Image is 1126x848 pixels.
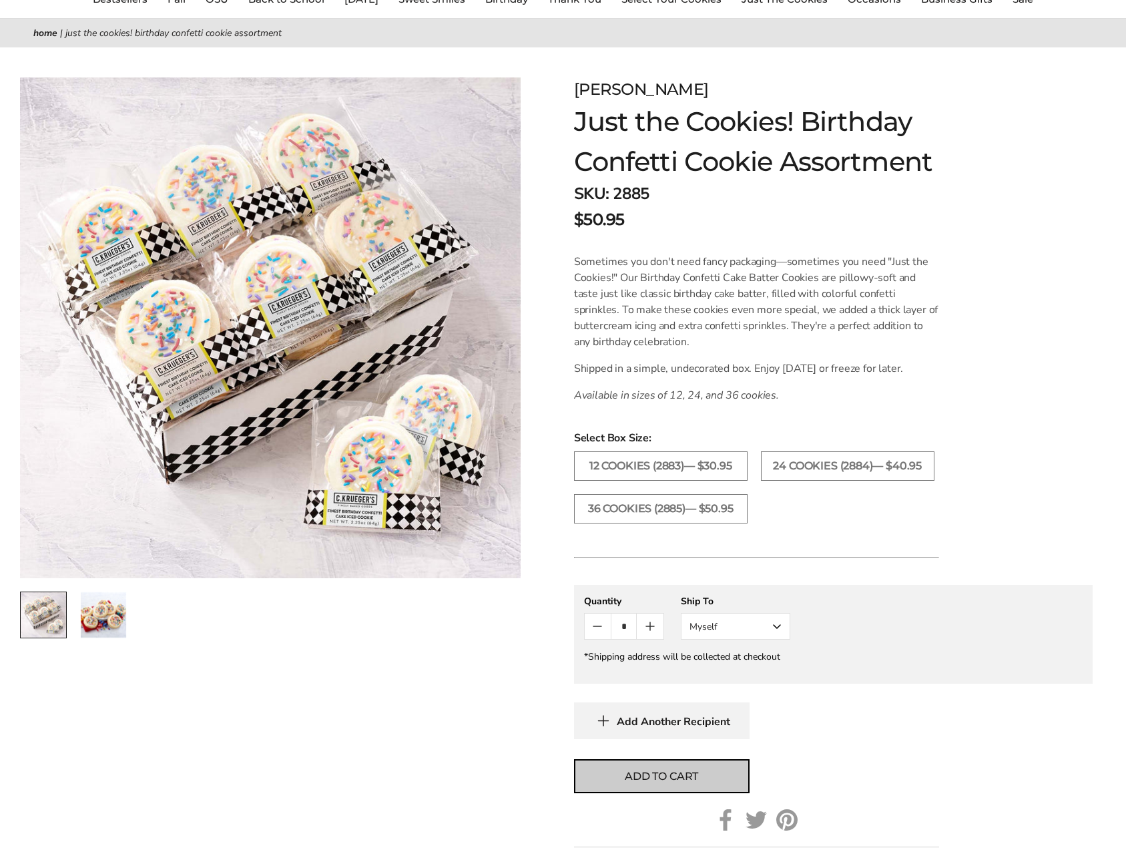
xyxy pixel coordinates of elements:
[80,592,127,638] a: 2 / 2
[574,494,748,523] label: 36 COOKIES (2885)— $50.95
[21,592,66,638] img: Just the Cookies! Birthday Confetti Cookie Assortment
[60,27,63,39] span: |
[574,388,779,403] em: Available in sizes of 12, 24, and 36 cookies.
[574,183,609,204] strong: SKU:
[611,614,637,639] input: Quantity
[574,759,750,793] button: Add to cart
[574,208,625,232] span: $50.95
[584,595,664,608] div: Quantity
[574,101,1000,182] h1: Just the Cookies! Birthday Confetti Cookie Assortment
[574,585,1093,684] gfm-form: New recipient
[574,361,939,377] p: Shipped in a simple, undecorated box. Enjoy [DATE] or freeze for later.
[746,809,767,831] a: Twitter
[681,595,790,608] div: Ship To
[33,27,57,39] a: Home
[574,702,750,739] button: Add Another Recipient
[20,77,521,578] img: Just the Cookies! Birthday Confetti Cookie Assortment
[625,769,698,785] span: Add to cart
[613,183,649,204] span: 2885
[617,715,730,728] span: Add Another Recipient
[574,254,939,350] p: Sometimes you don't need fancy packaging—sometimes you need "Just the Cookies!" Our Birthday Conf...
[584,650,1083,663] div: *Shipping address will be collected at checkout
[81,592,126,638] img: Just the Cookies! Birthday Confetti Cookie Assortment
[637,614,663,639] button: Count plus
[20,592,67,638] a: 1 / 2
[11,797,138,837] iframe: Sign Up via Text for Offers
[681,613,790,640] button: Myself
[33,25,1093,41] nav: breadcrumbs
[585,614,611,639] button: Count minus
[574,430,1093,446] span: Select Box Size:
[761,451,934,481] label: 24 COOKIES (2884)— $40.95
[574,451,748,481] label: 12 COOKIES (2883)— $30.95
[776,809,798,831] a: Pinterest
[715,809,736,831] a: Facebook
[65,27,282,39] span: Just the Cookies! Birthday Confetti Cookie Assortment
[574,77,1000,101] div: [PERSON_NAME]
